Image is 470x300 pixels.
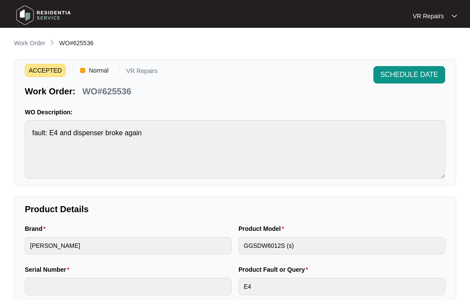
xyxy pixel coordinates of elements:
[59,40,94,47] span: WO#625536
[80,68,85,73] img: Vercel Logo
[25,64,66,77] span: ACCEPTED
[452,14,457,18] img: dropdown arrow
[49,39,56,46] img: chevron-right
[238,278,445,295] input: Product Fault or Query
[14,39,45,47] p: Work Order
[25,85,75,97] p: Work Order:
[85,64,112,77] span: Normal
[238,224,288,233] label: Product Model
[25,203,445,215] p: Product Details
[25,237,232,254] input: Brand
[380,70,438,80] span: SCHEDULE DATE
[238,237,445,254] input: Product Model
[12,39,47,48] a: Work Order
[25,108,445,117] p: WO Description:
[25,120,445,179] textarea: fault: E4 and dispenser broke again
[413,12,444,20] p: VR Repairs
[25,278,232,295] input: Serial Number
[82,85,131,97] p: WO#625536
[25,265,73,274] label: Serial Number
[238,265,312,274] label: Product Fault or Query
[126,68,158,77] p: VR Repairs
[373,66,445,83] button: SCHEDULE DATE
[13,2,74,28] img: residentia service logo
[25,224,49,233] label: Brand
